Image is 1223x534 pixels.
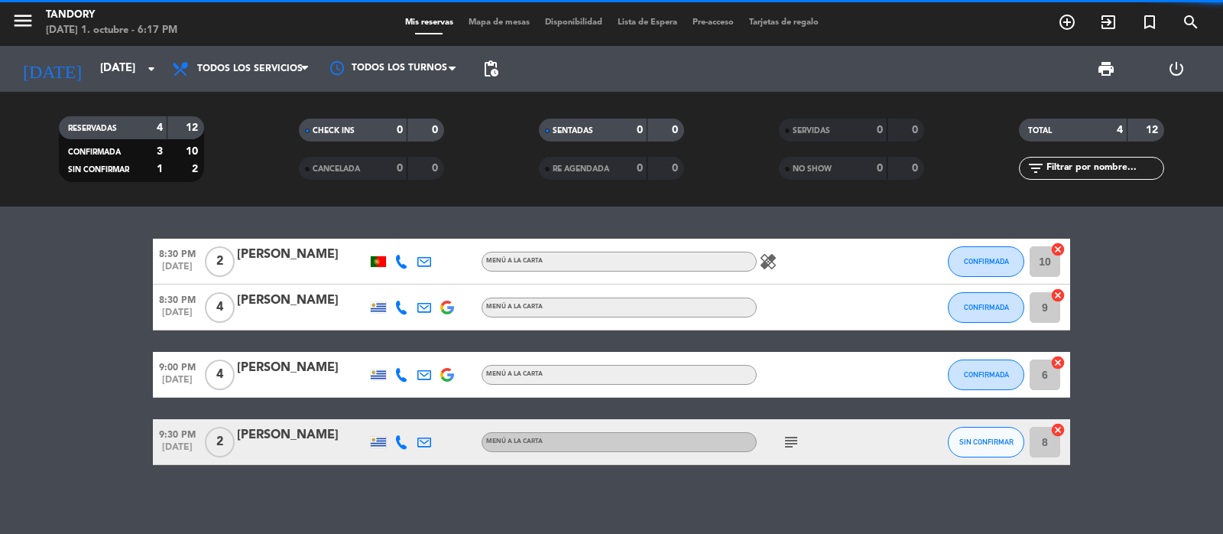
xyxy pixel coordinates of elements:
[759,252,777,271] i: healing
[205,427,235,457] span: 2
[537,18,610,27] span: Disponibilidad
[237,245,367,265] div: [PERSON_NAME]
[1027,159,1045,177] i: filter_list
[964,370,1009,379] span: CONFIRMADA
[153,290,202,308] span: 8:30 PM
[153,308,202,325] span: [DATE]
[553,165,609,173] span: RE AGENDADA
[186,146,201,157] strong: 10
[1097,60,1115,78] span: print
[153,357,202,375] span: 9:00 PM
[672,163,681,174] strong: 0
[440,301,454,314] img: google-logo.png
[877,163,883,174] strong: 0
[192,164,201,174] strong: 2
[1050,242,1066,257] i: cancel
[1058,13,1076,31] i: add_circle_outline
[741,18,826,27] span: Tarjetas de regalo
[793,165,832,173] span: NO SHOW
[11,52,92,86] i: [DATE]
[959,438,1014,446] span: SIN CONFIRMAR
[205,360,235,390] span: 4
[397,163,403,174] strong: 0
[237,358,367,378] div: [PERSON_NAME]
[1167,60,1186,78] i: power_settings_new
[948,292,1024,323] button: CONFIRMADA
[610,18,685,27] span: Lista de Espera
[486,438,543,444] span: MENÚ A LA CARTA
[948,246,1024,277] button: CONFIRMADA
[1050,355,1066,370] i: cancel
[313,165,360,173] span: CANCELADA
[153,244,202,262] span: 8:30 PM
[397,18,461,27] span: Mis reservas
[948,360,1024,390] button: CONFIRMADA
[1050,422,1066,438] i: cancel
[912,163,921,174] strong: 0
[186,122,201,133] strong: 12
[1050,288,1066,303] i: cancel
[1045,160,1163,177] input: Filtrar por nombre...
[197,63,303,74] span: Todos los servicios
[11,9,34,32] i: menu
[486,304,543,310] span: MENÚ A LA CARTA
[486,371,543,377] span: MENÚ A LA CARTA
[1140,13,1159,31] i: turned_in_not
[205,292,235,323] span: 4
[157,164,163,174] strong: 1
[68,125,117,132] span: RESERVADAS
[205,246,235,277] span: 2
[1146,125,1161,135] strong: 12
[68,148,121,156] span: CONFIRMADA
[1028,127,1052,135] span: TOTAL
[793,127,830,135] span: SERVIDAS
[877,125,883,135] strong: 0
[1117,125,1123,135] strong: 4
[964,257,1009,265] span: CONFIRMADA
[153,375,202,392] span: [DATE]
[142,60,161,78] i: arrow_drop_down
[1141,46,1212,92] div: LOG OUT
[397,125,403,135] strong: 0
[157,146,163,157] strong: 3
[1099,13,1118,31] i: exit_to_app
[237,291,367,311] div: [PERSON_NAME]
[461,18,537,27] span: Mapa de mesas
[486,258,543,264] span: MENÚ A LA CARTA
[672,125,681,135] strong: 0
[153,425,202,442] span: 9:30 PM
[153,442,202,460] span: [DATE]
[1182,13,1200,31] i: search
[46,8,177,23] div: Tandory
[685,18,741,27] span: Pre-acceso
[432,163,441,174] strong: 0
[237,425,367,445] div: [PERSON_NAME]
[440,368,454,382] img: google-logo.png
[313,127,355,135] span: CHECK INS
[912,125,921,135] strong: 0
[948,427,1024,457] button: SIN CONFIRMAR
[482,60,500,78] span: pending_actions
[157,122,163,133] strong: 4
[153,262,202,279] span: [DATE]
[11,9,34,37] button: menu
[782,433,800,451] i: subject
[553,127,593,135] span: SENTADAS
[637,125,643,135] strong: 0
[432,125,441,135] strong: 0
[46,23,177,38] div: [DATE] 1. octubre - 6:17 PM
[637,163,643,174] strong: 0
[68,166,129,174] span: SIN CONFIRMAR
[964,303,1009,311] span: CONFIRMADA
